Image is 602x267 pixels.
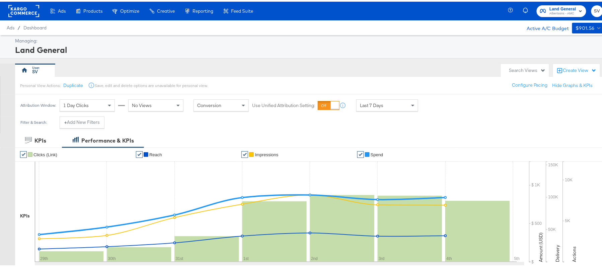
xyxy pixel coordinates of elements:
span: Last 7 Days [360,101,383,107]
button: Hide Graphs & KPIs [552,81,593,87]
a: ✔ [20,150,27,156]
span: / [14,23,23,29]
button: Land GeneralAlbertsons - AMC [537,4,586,15]
div: Personal View Actions: [20,81,61,87]
div: Active A/C Budget [520,21,569,31]
a: ✔ [136,150,143,156]
span: Reach [149,151,162,156]
span: Albertsons - AMC [549,9,576,15]
div: Attribution Window: [20,101,56,106]
span: Products [83,7,102,12]
a: ✔ [357,150,364,156]
text: Delivery [555,243,561,260]
button: Duplicate [63,81,83,87]
span: Ads [7,23,14,29]
a: ✔ [241,150,248,156]
span: Land General [549,4,576,11]
button: Configure Pacing [508,78,552,90]
span: Ads [58,7,66,12]
div: Save, edit and delete options are unavailable for personal view. [95,81,208,87]
div: Filter & Search: [20,118,47,123]
div: $901.56 [576,22,595,31]
text: Amount (USD) [538,231,544,260]
span: Reporting [193,7,213,12]
span: Feed Suite [231,7,253,12]
div: KPIs [34,135,46,143]
label: Use Unified Attribution Setting: [252,101,315,107]
div: Search Views [509,66,546,72]
div: Performance & KPIs [81,135,134,143]
div: Create View [563,66,597,72]
span: Conversion [197,101,221,107]
div: Managing: [15,36,601,42]
div: Land General [15,42,601,54]
text: Actions [572,245,578,260]
span: Clicks (Link) [33,151,57,156]
strong: + [64,117,67,124]
div: KPIs [20,211,30,217]
span: No Views [132,101,152,107]
span: Impressions [255,151,278,156]
span: 1 Day Clicks [63,101,89,107]
a: Dashboard [23,23,47,29]
span: SV [594,6,600,13]
span: Optimize [120,7,139,12]
button: +Add New Filters [60,115,104,127]
div: SV [32,67,38,73]
span: Spend [371,151,383,156]
span: Creative [157,7,175,12]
